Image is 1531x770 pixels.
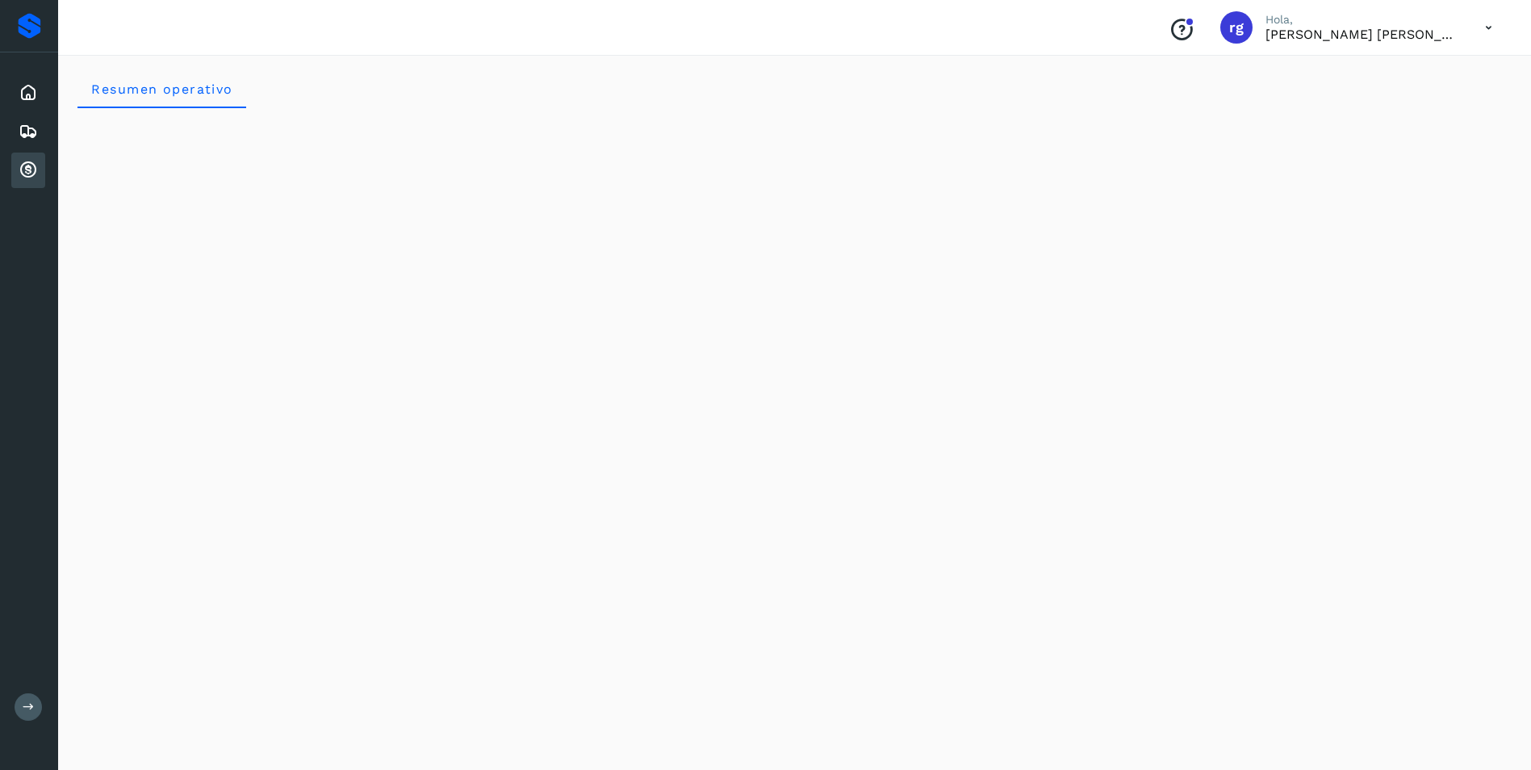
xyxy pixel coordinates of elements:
div: Embarques [11,114,45,149]
div: Inicio [11,75,45,111]
div: Cuentas por cobrar [11,153,45,188]
p: rogelio guadalupe medina Armendariz [1265,27,1459,42]
p: Hola, [1265,13,1459,27]
span: Resumen operativo [90,82,233,97]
